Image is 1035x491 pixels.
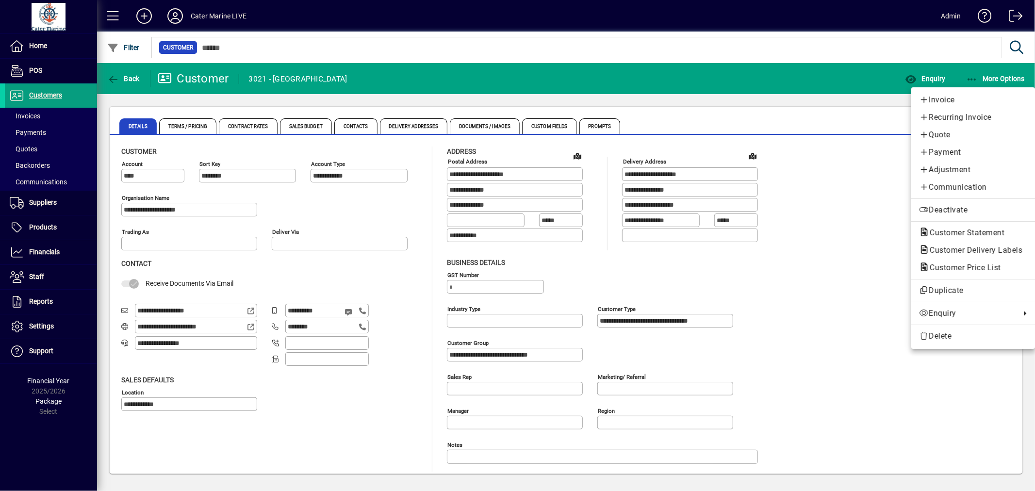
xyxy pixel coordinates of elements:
span: Quote [919,129,1027,141]
span: Deactivate [919,204,1027,216]
span: Adjustment [919,164,1027,176]
span: Invoice [919,94,1027,106]
button: Deactivate customer [911,201,1035,219]
span: Customer Delivery Labels [919,245,1027,255]
span: Delete [919,330,1027,342]
span: Payment [919,147,1027,158]
span: Duplicate [919,285,1027,296]
span: Communication [919,181,1027,193]
span: Recurring Invoice [919,112,1027,123]
span: Customer Statement [919,228,1009,237]
span: Enquiry [919,308,1016,319]
span: Customer Price List [919,263,1006,272]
